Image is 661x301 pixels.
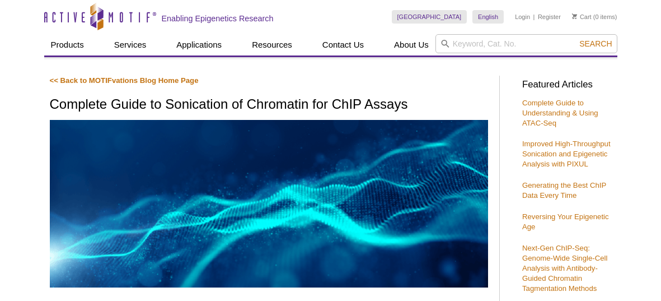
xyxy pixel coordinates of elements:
[522,244,607,293] a: Next-Gen ChIP-Seq: Genome-Wide Single-Cell Analysis with Antibody-Guided Chromatin Tagmentation M...
[245,34,299,55] a: Resources
[522,212,609,231] a: Reversing Your Epigenetic Age
[170,34,228,55] a: Applications
[50,76,199,85] a: << Back to MOTIFvations Blog Home Page
[572,10,617,24] li: (0 items)
[522,80,612,90] h3: Featured Articles
[515,13,530,21] a: Login
[107,34,153,55] a: Services
[162,13,274,24] h2: Enabling Epigenetics Research
[44,34,91,55] a: Products
[387,34,435,55] a: About Us
[576,39,615,49] button: Search
[522,99,598,127] a: Complete Guide to Understanding & Using ATAC-Seq
[316,34,371,55] a: Contact Us
[50,120,488,288] img: Complete Guide to Sonication
[572,13,592,21] a: Cart
[522,181,606,200] a: Generating the Best ChIP Data Every Time
[435,34,617,53] input: Keyword, Cat. No.
[572,13,577,19] img: Your Cart
[538,13,561,21] a: Register
[472,10,504,24] a: English
[392,10,467,24] a: [GEOGRAPHIC_DATA]
[50,97,488,113] h1: Complete Guide to Sonication of Chromatin for ChIP Assays
[522,140,611,168] a: Improved High-Throughput Sonication and Epigenetic Analysis with PIXUL
[533,10,535,24] li: |
[579,39,612,48] span: Search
